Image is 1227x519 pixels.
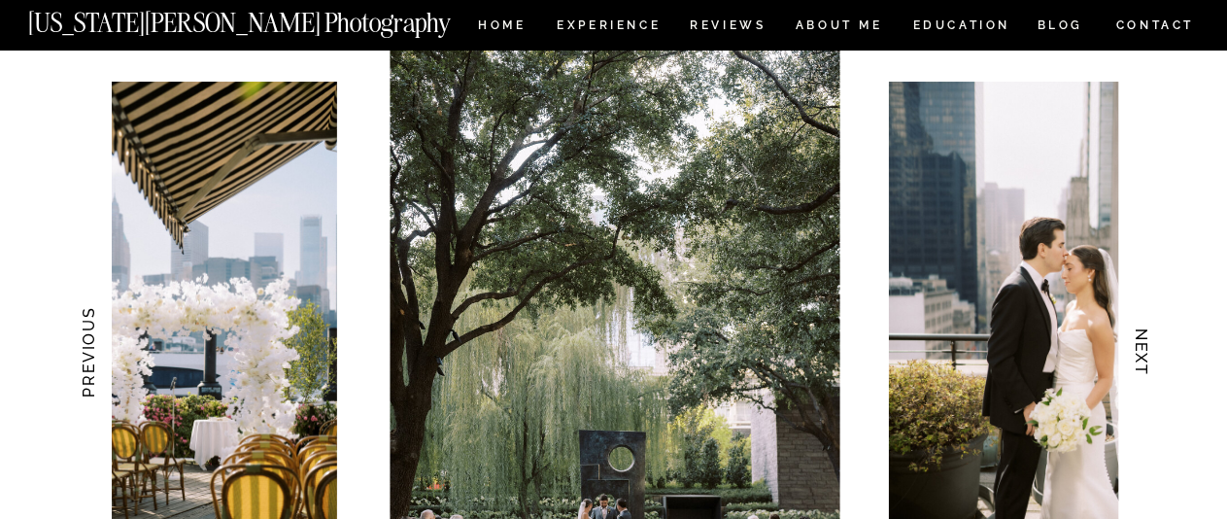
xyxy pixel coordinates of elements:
h3: PREVIOUS [77,292,97,414]
a: HOME [474,19,529,36]
a: [US_STATE][PERSON_NAME] Photography [28,10,516,26]
a: REVIEWS [690,19,763,36]
a: EDUCATION [910,19,1012,36]
a: Experience [557,19,659,36]
h3: NEXT [1131,292,1151,414]
a: CONTACT [1114,15,1195,36]
a: BLOG [1037,19,1083,36]
a: ABOUT ME [795,19,883,36]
